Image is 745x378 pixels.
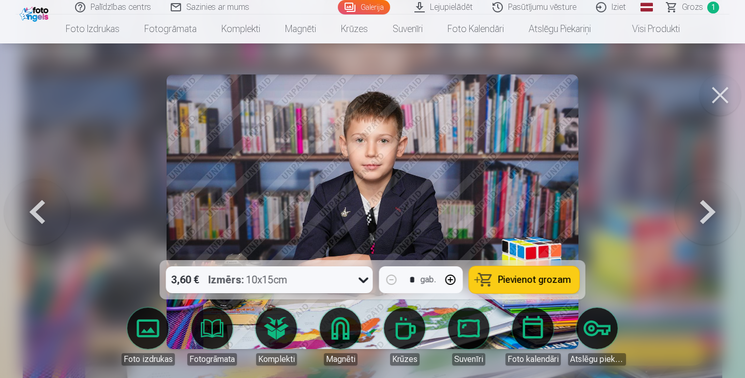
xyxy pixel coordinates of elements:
[504,308,562,366] a: Foto kalendāri
[247,308,305,366] a: Komplekti
[421,274,436,286] div: gab.
[516,14,603,43] a: Atslēgu piekariņi
[505,353,561,366] div: Foto kalendāri
[498,275,571,284] span: Pievienot grozam
[122,353,175,366] div: Foto izdrukas
[311,308,369,366] a: Magnēti
[132,14,209,43] a: Fotogrāmata
[324,353,357,366] div: Magnēti
[568,353,626,366] div: Atslēgu piekariņi
[187,353,237,366] div: Fotogrāmata
[435,14,516,43] a: Foto kalendāri
[452,353,485,366] div: Suvenīri
[20,4,51,22] img: /fa1
[603,14,692,43] a: Visi produkti
[256,353,297,366] div: Komplekti
[119,308,177,366] a: Foto izdrukas
[329,14,380,43] a: Krūzes
[390,353,420,366] div: Krūzes
[440,308,498,366] a: Suvenīri
[568,308,626,366] a: Atslēgu piekariņi
[273,14,329,43] a: Magnēti
[469,266,579,293] button: Pievienot grozam
[380,14,435,43] a: Suvenīri
[208,273,244,287] strong: Izmērs :
[682,1,703,13] span: Grozs
[209,14,273,43] a: Komplekti
[183,308,241,366] a: Fotogrāmata
[376,308,434,366] a: Krūzes
[166,266,204,293] div: 3,60 €
[208,266,288,293] div: 10x15cm
[53,14,132,43] a: Foto izdrukas
[707,2,719,13] span: 1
